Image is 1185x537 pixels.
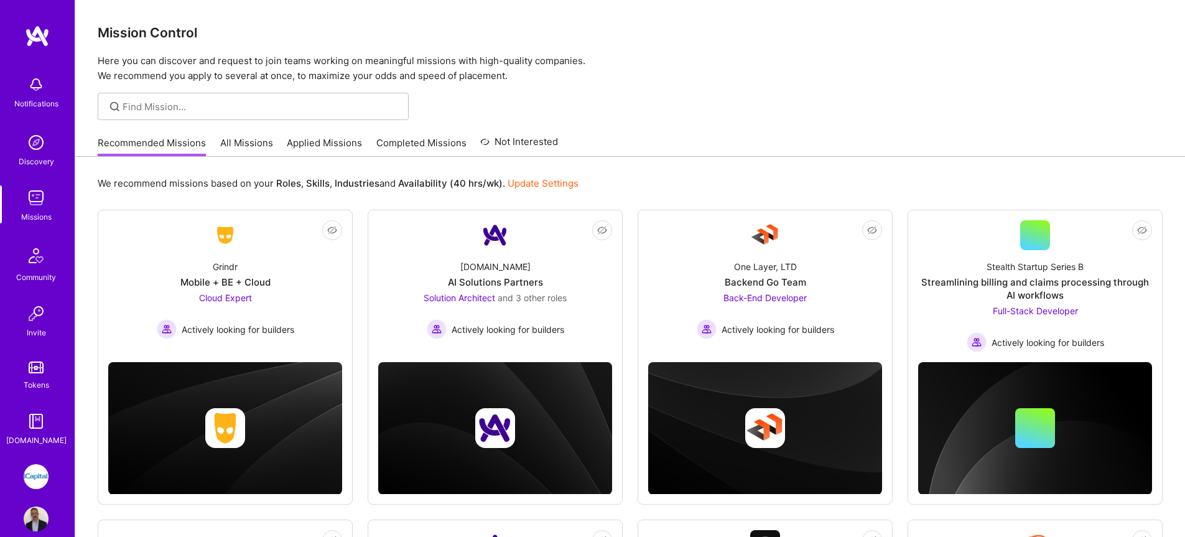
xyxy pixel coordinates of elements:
[98,54,1163,83] p: Here you can discover and request to join teams working on meaningful missions with high-quality ...
[918,362,1152,495] img: cover
[424,292,495,303] span: Solution Architect
[24,301,49,326] img: Invite
[24,409,49,434] img: guide book
[27,326,46,339] div: Invite
[24,464,49,489] img: iCapital: Building an Alternative Investment Marketplace
[19,155,54,168] div: Discovery
[452,323,564,336] span: Actively looking for builders
[335,177,379,189] b: Industries
[21,507,52,531] a: User Avatar
[21,241,51,271] img: Community
[993,306,1078,316] span: Full-Stack Developer
[21,210,52,223] div: Missions
[108,220,342,352] a: Company LogoGrindrMobile + BE + CloudCloud Expert Actively looking for buildersActively looking f...
[378,362,612,495] img: cover
[967,332,987,352] img: Actively looking for builders
[648,362,882,495] img: cover
[276,177,301,189] b: Roles
[987,260,1084,273] div: Stealth Startup Series B
[205,408,245,448] img: Company logo
[108,100,122,114] i: icon SearchGrey
[6,434,67,447] div: [DOMAIN_NAME]
[220,136,273,157] a: All Missions
[475,408,515,448] img: Company logo
[327,225,337,235] i: icon EyeClosed
[1137,225,1147,235] i: icon EyeClosed
[98,25,1163,40] h3: Mission Control
[867,225,877,235] i: icon EyeClosed
[98,177,579,190] p: We recommend missions based on your , , and .
[24,378,49,391] div: Tokens
[287,136,362,157] a: Applied Missions
[157,319,177,339] img: Actively looking for builders
[722,323,834,336] span: Actively looking for builders
[745,408,785,448] img: Company logo
[480,134,558,157] a: Not Interested
[697,319,717,339] img: Actively looking for builders
[378,220,612,352] a: Company Logo[DOMAIN_NAME]AI Solutions PartnersSolution Architect and 3 other rolesActively lookin...
[199,292,252,303] span: Cloud Expert
[98,136,206,157] a: Recommended Missions
[24,130,49,155] img: discovery
[498,292,567,303] span: and 3 other roles
[648,220,882,352] a: Company LogoOne Layer, LTDBackend Go TeamBack-End Developer Actively looking for buildersActively...
[14,97,58,110] div: Notifications
[213,260,238,273] div: Grindr
[24,185,49,210] img: teamwork
[16,271,56,284] div: Community
[918,220,1152,352] a: Stealth Startup Series BStreamlining billing and claims processing through AI workflowsFull-Stack...
[427,319,447,339] img: Actively looking for builders
[992,336,1104,349] span: Actively looking for builders
[29,362,44,373] img: tokens
[182,323,294,336] span: Actively looking for builders
[24,72,49,97] img: bell
[24,507,49,531] img: User Avatar
[108,362,342,495] img: cover
[918,276,1152,302] div: Streamlining billing and claims processing through AI workflows
[376,136,467,157] a: Completed Missions
[21,464,52,489] a: iCapital: Building an Alternative Investment Marketplace
[750,220,780,250] img: Company Logo
[306,177,330,189] b: Skills
[597,225,607,235] i: icon EyeClosed
[448,276,543,289] div: AI Solutions Partners
[480,220,510,250] img: Company Logo
[460,260,531,273] div: [DOMAIN_NAME]
[725,276,806,289] div: Backend Go Team
[210,224,240,246] img: Company Logo
[723,292,807,303] span: Back-End Developer
[25,25,50,47] img: logo
[734,260,797,273] div: One Layer, LTD
[398,177,503,189] b: Availability (40 hrs/wk)
[123,100,399,113] input: Find Mission...
[508,177,579,189] a: Update Settings
[180,276,271,289] div: Mobile + BE + Cloud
